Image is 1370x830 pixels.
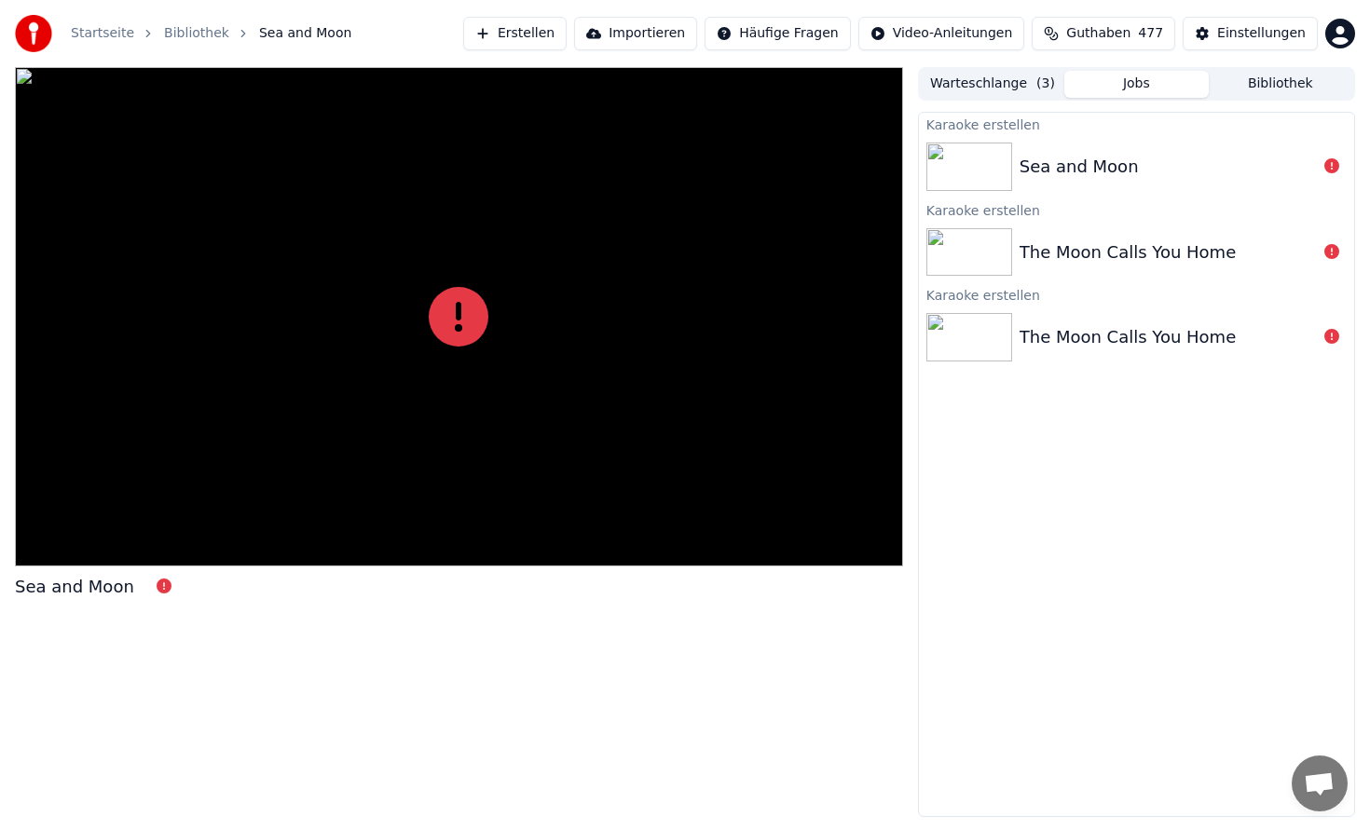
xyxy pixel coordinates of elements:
[921,71,1064,98] button: Warteschlange
[1064,71,1208,98] button: Jobs
[919,198,1354,221] div: Karaoke erstellen
[71,24,351,43] nav: breadcrumb
[15,574,134,600] div: Sea and Moon
[1032,17,1175,50] button: Guthaben477
[463,17,567,50] button: Erstellen
[858,17,1025,50] button: Video-Anleitungen
[1020,154,1139,180] div: Sea and Moon
[15,15,52,52] img: youka
[1217,24,1306,43] div: Einstellungen
[1020,239,1237,265] div: The Moon Calls You Home
[1292,755,1348,811] div: Chat öffnen
[71,24,134,43] a: Startseite
[1066,24,1130,43] span: Guthaben
[919,283,1354,306] div: Karaoke erstellen
[164,24,229,43] a: Bibliothek
[1138,24,1163,43] span: 477
[705,17,851,50] button: Häufige Fragen
[1020,324,1237,350] div: The Moon Calls You Home
[574,17,697,50] button: Importieren
[1183,17,1318,50] button: Einstellungen
[259,24,351,43] span: Sea and Moon
[1036,75,1055,93] span: ( 3 )
[919,113,1354,135] div: Karaoke erstellen
[1209,71,1352,98] button: Bibliothek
